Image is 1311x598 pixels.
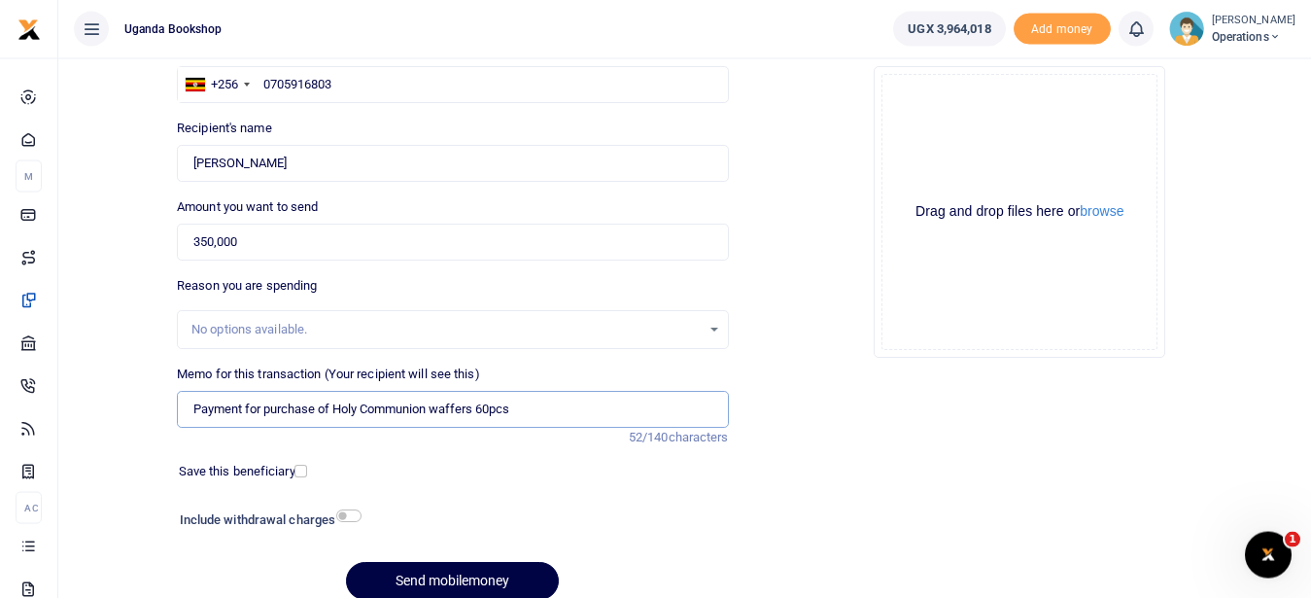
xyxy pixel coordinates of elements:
label: Reason you are spending [177,276,317,296]
h6: Include withdrawal charges [180,512,353,528]
div: +256 [211,75,238,94]
li: Ac [16,492,42,524]
label: Memo for this transaction (Your recipient will see this) [177,365,480,384]
li: Wallet ballance [885,12,1013,47]
label: Recipient's name [177,119,272,138]
li: M [16,160,42,193]
input: UGX [177,224,728,261]
input: Loading name... [177,145,728,182]
img: logo-small [17,18,41,42]
span: 52/140 [629,430,669,444]
span: Operations [1212,28,1295,46]
input: Enter phone number [177,66,728,103]
a: profile-user [PERSON_NAME] Operations [1169,12,1295,47]
a: UGX 3,964,018 [893,12,1005,47]
div: No options available. [191,320,700,339]
img: profile-user [1169,12,1204,47]
div: File Uploader [874,66,1165,358]
input: Enter extra information [177,391,728,428]
a: logo-small logo-large logo-large [17,21,41,36]
a: Add money [1014,20,1111,35]
label: Save this beneficiary [179,462,295,481]
div: Uganda: +256 [178,67,256,102]
li: Toup your wallet [1014,14,1111,46]
span: Uganda bookshop [117,20,230,38]
span: Add money [1014,14,1111,46]
span: 1 [1285,532,1300,547]
iframe: Intercom live chat [1245,532,1292,579]
label: Amount you want to send [177,197,318,217]
small: [PERSON_NAME] [1212,13,1295,29]
span: UGX 3,964,018 [908,19,990,39]
span: characters [669,430,729,444]
button: browse [1080,204,1123,218]
div: Drag and drop files here or [882,202,1156,221]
